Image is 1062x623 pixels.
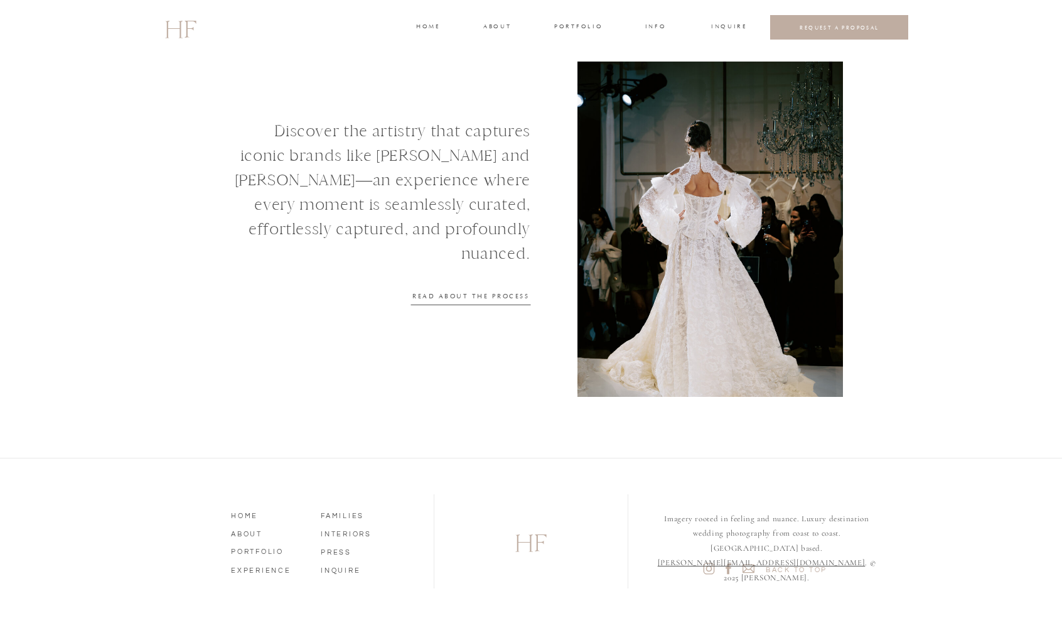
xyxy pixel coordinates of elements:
[644,22,667,33] a: INFO
[554,22,601,33] a: portfolio
[476,523,586,560] a: HF
[321,563,392,575] a: INQUIRE
[711,22,745,33] a: INQUIRE
[231,509,303,520] a: HOME
[164,9,196,46] a: HF
[321,509,392,520] a: FAMILIES
[231,563,303,575] a: EXPERIENCE
[231,527,303,538] a: ABOUT
[231,544,303,556] a: PORTFOLIO
[321,545,392,556] a: PRESS
[780,24,899,31] a: REQUEST A PROPOSAL
[483,22,510,33] a: about
[321,527,392,538] a: INTERIORS
[653,512,880,557] p: Imagery rooted in feeling and nuance. Luxury destination wedding photography from coast to coast....
[229,119,530,242] h1: Discover the artistry that captures iconic brands like [PERSON_NAME] and [PERSON_NAME]—an experie...
[658,558,866,568] a: [PERSON_NAME][EMAIL_ADDRESS][DOMAIN_NAME]
[416,22,439,33] a: home
[411,291,530,300] a: READ ABOUT THE PROCESS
